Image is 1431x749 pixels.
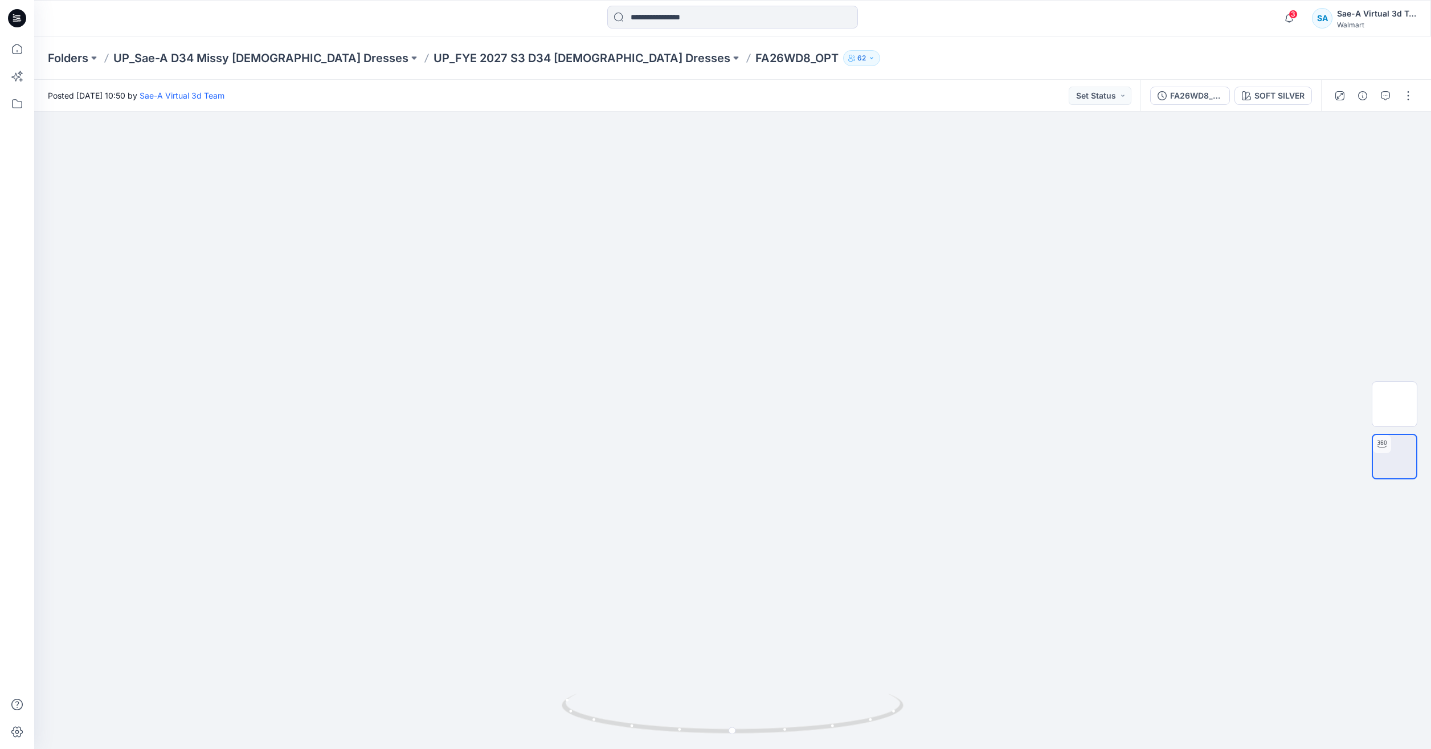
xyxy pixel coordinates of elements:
a: UP_FYE 2027 S3 D34 [DEMOGRAPHIC_DATA] Dresses [434,50,730,66]
div: SA [1312,8,1332,29]
div: Sae-A Virtual 3d Team [1337,7,1417,21]
a: Folders [48,50,88,66]
p: 62 [857,52,866,64]
div: FA26WD8_mini [1170,89,1223,102]
a: Sae-A Virtual 3d Team [140,91,224,100]
span: Posted [DATE] 10:50 by [48,89,224,101]
div: SOFT SILVER [1254,89,1305,102]
span: 3 [1289,10,1298,19]
div: Walmart [1337,21,1417,29]
a: UP_Sae-A D34 Missy [DEMOGRAPHIC_DATA] Dresses [113,50,408,66]
button: SOFT SILVER [1234,87,1312,105]
button: Details [1354,87,1372,105]
button: FA26WD8_mini [1150,87,1230,105]
button: 62 [843,50,880,66]
p: FA26WD8_OPT [755,50,839,66]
